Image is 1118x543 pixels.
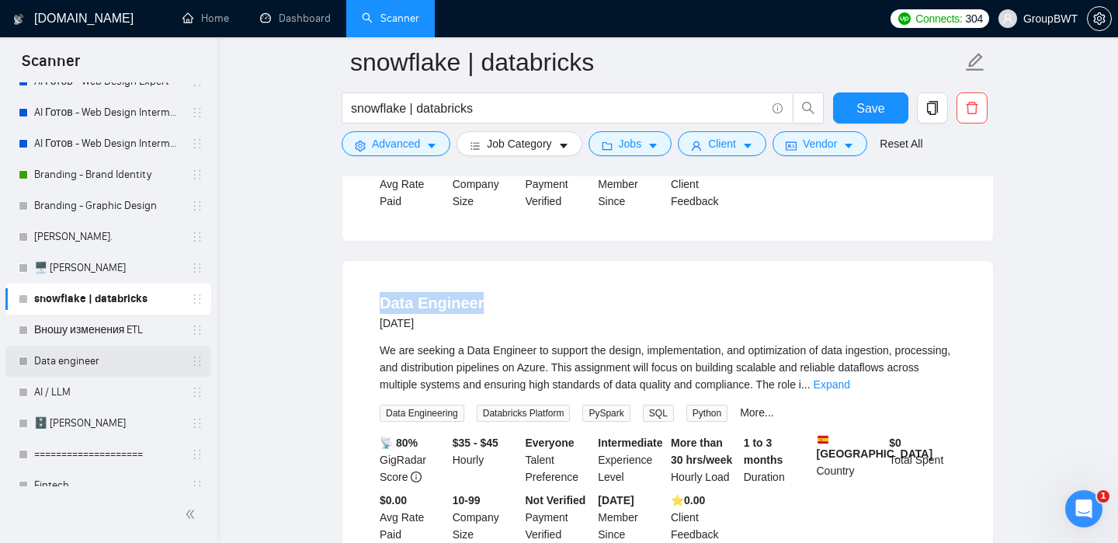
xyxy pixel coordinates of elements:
button: idcardVendorcaret-down [773,131,867,156]
a: Branding - Brand Identity [34,159,182,190]
b: [GEOGRAPHIC_DATA] [817,434,933,460]
div: Client Feedback [668,492,741,543]
a: More... [740,406,774,419]
a: [PERSON_NAME]. [34,221,182,252]
span: holder [191,262,203,274]
button: search [793,92,824,124]
span: holder [191,479,203,492]
b: ⭐️ 0.00 [671,494,705,506]
span: copy [918,101,947,115]
iframe: Intercom live chat [1065,490,1102,527]
a: AI Готов - Web Design Intermediate минус Development [34,128,182,159]
b: Not Verified [526,494,586,506]
div: We are seeking a Data Engineer to support the design, implementation, and optimization of data in... [380,342,956,393]
button: delete [957,92,988,124]
div: Country [814,434,887,486]
span: double-left [185,506,200,522]
a: Data engineer [34,346,182,377]
button: userClientcaret-down [678,131,766,156]
div: Hourly Load [668,434,741,486]
div: Talent Preference [523,434,595,486]
div: Client Feedback [668,158,741,210]
span: 1 [1097,490,1109,503]
span: caret-down [558,140,569,151]
span: Python [686,405,727,422]
span: Client [708,135,736,152]
span: caret-down [843,140,854,151]
span: caret-down [426,140,437,151]
b: $35 - $45 [453,437,498,449]
input: Scanner name... [350,43,962,82]
button: copy [917,92,948,124]
span: setting [355,140,366,151]
button: folderJobscaret-down [589,131,672,156]
b: $ 0 [889,437,901,449]
a: dashboardDashboard [260,12,331,25]
div: GigRadar Score [377,434,450,486]
a: Branding - Graphic Design [34,190,182,221]
span: holder [191,355,203,367]
b: 10-99 [453,494,481,506]
span: Jobs [619,135,642,152]
span: Databricks Platform [477,405,571,422]
button: setting [1087,6,1112,31]
span: ... [801,378,811,391]
div: Avg Rate Paid [377,158,450,210]
span: holder [191,448,203,461]
div: Company Size [450,492,523,543]
span: Advanced [372,135,420,152]
span: holder [191,417,203,430]
span: holder [191,169,203,181]
span: Job Category [487,135,551,152]
div: Experience Level [595,434,668,486]
button: settingAdvancedcaret-down [342,131,450,156]
span: bars [470,140,481,151]
a: Expand [814,378,850,391]
div: [DATE] [380,314,484,332]
a: AI Готов - Web Design Intermediate минус Developer [34,97,182,128]
span: idcard [786,140,797,151]
span: holder [191,137,203,150]
span: setting [1088,12,1111,25]
img: logo [13,7,24,32]
div: Member Since [595,158,668,210]
button: Save [833,92,908,124]
button: barsJob Categorycaret-down [457,131,582,156]
span: search [793,101,823,115]
span: SQL [643,405,674,422]
span: Vendor [803,135,837,152]
span: user [1002,13,1013,24]
div: Avg Rate Paid [377,492,450,543]
b: $0.00 [380,494,407,506]
a: homeHome [182,12,229,25]
b: Intermediate [598,437,662,449]
span: Connects: [915,10,962,27]
div: Payment Verified [523,158,595,210]
span: holder [191,293,203,305]
input: Search Freelance Jobs... [351,99,766,118]
div: Company Size [450,158,523,210]
span: holder [191,324,203,336]
a: Вношу изменения ETL [34,315,182,346]
div: Member Since [595,492,668,543]
a: Reset All [880,135,922,152]
span: folder [602,140,613,151]
span: Data Engineering [380,405,464,422]
span: delete [957,101,987,115]
div: Payment Verified [523,492,595,543]
div: Hourly [450,434,523,486]
a: 🖥️ [PERSON_NAME] [34,252,182,284]
span: info-circle [773,103,783,113]
span: Scanner [9,50,92,82]
span: holder [191,106,203,119]
span: holder [191,200,203,212]
a: Fintech [34,470,182,501]
a: setting [1087,12,1112,25]
div: Duration [741,434,814,486]
img: 🇪🇸 [818,434,828,445]
b: More than 30 hrs/week [671,437,732,466]
span: holder [191,386,203,399]
span: holder [191,231,203,243]
b: 1 to 3 months [744,437,783,466]
a: snowflake | databricks [34,284,182,315]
